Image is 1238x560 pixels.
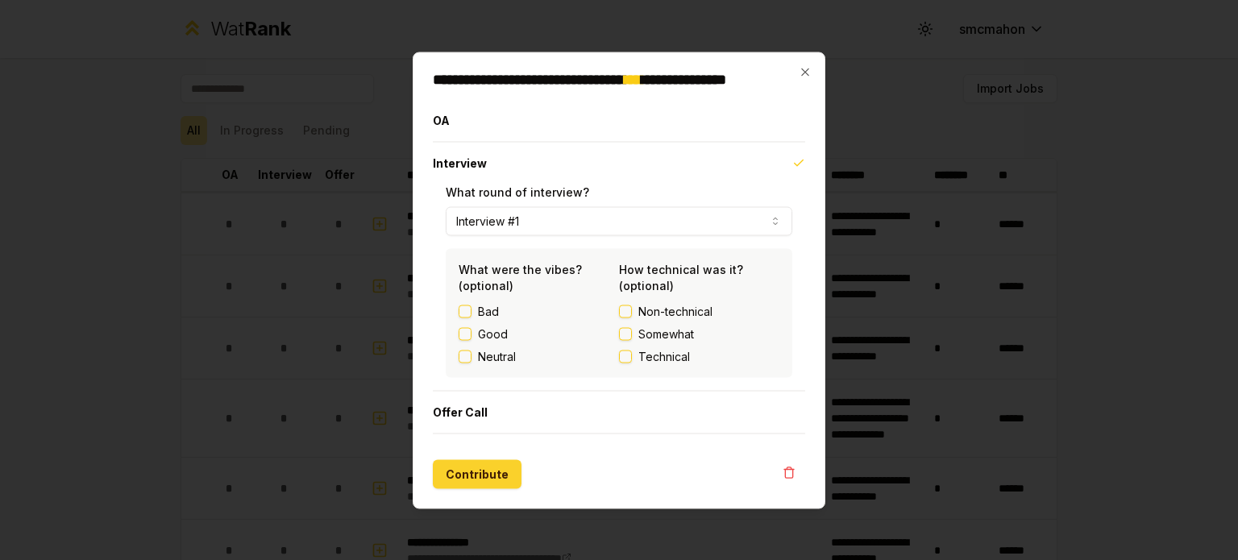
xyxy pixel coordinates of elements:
button: Somewhat [619,327,632,340]
span: Somewhat [638,326,694,342]
span: Non-technical [638,303,712,319]
label: How technical was it? (optional) [619,262,743,292]
label: Neutral [478,348,516,364]
button: Technical [619,350,632,363]
label: What round of interview? [446,185,589,198]
button: Offer Call [433,391,805,433]
button: Contribute [433,459,521,488]
span: Technical [638,348,690,364]
label: Bad [478,303,499,319]
button: OA [433,99,805,141]
div: Interview [433,184,805,390]
label: Good [478,326,508,342]
button: Non-technical [619,305,632,317]
button: Interview [433,142,805,184]
label: What were the vibes? (optional) [459,262,582,292]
